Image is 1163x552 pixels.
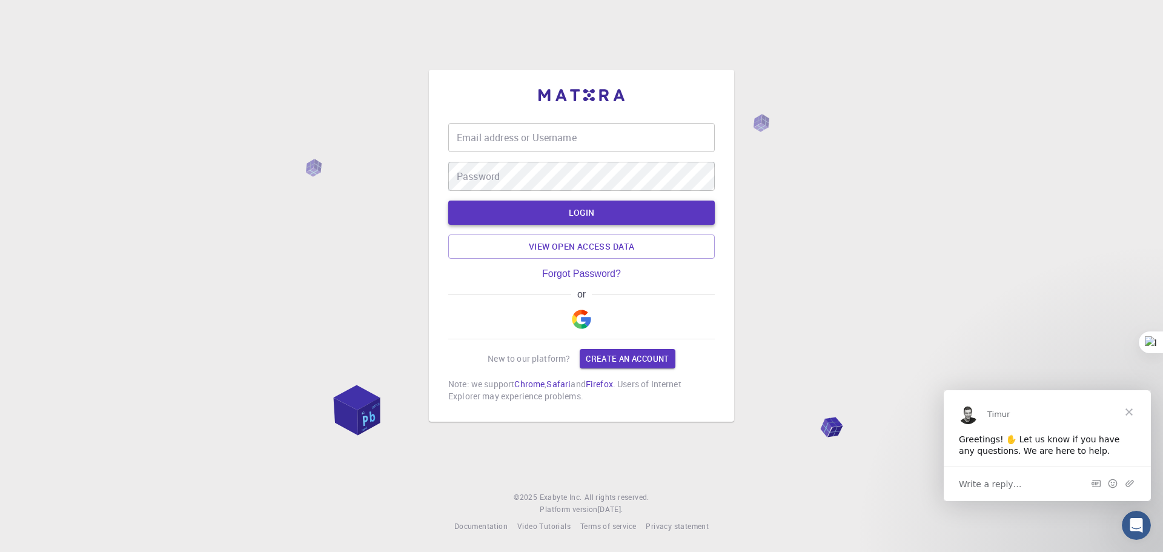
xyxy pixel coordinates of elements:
[514,491,539,504] span: © 2025
[488,353,570,365] p: New to our platform?
[580,349,675,368] a: Create an account
[646,520,709,533] a: Privacy statement
[454,520,508,533] a: Documentation
[540,504,597,516] span: Platform version
[585,491,649,504] span: All rights reserved.
[540,491,582,504] a: Exabyte Inc.
[580,520,636,533] a: Terms of service
[571,289,591,300] span: or
[514,378,545,390] a: Chrome
[448,378,715,402] p: Note: we support , and . Users of Internet Explorer may experience problems.
[546,378,571,390] a: Safari
[540,492,582,502] span: Exabyte Inc.
[572,310,591,329] img: Google
[454,521,508,531] span: Documentation
[580,521,636,531] span: Terms of service
[598,504,623,514] span: [DATE] .
[646,521,709,531] span: Privacy statement
[542,268,621,279] a: Forgot Password?
[448,201,715,225] button: LOGIN
[944,390,1151,501] iframe: Intercom live chat message
[448,234,715,259] a: View open access data
[598,504,623,516] a: [DATE].
[517,521,571,531] span: Video Tutorials
[586,378,613,390] a: Firefox
[1122,511,1151,540] iframe: Intercom live chat
[517,520,571,533] a: Video Tutorials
